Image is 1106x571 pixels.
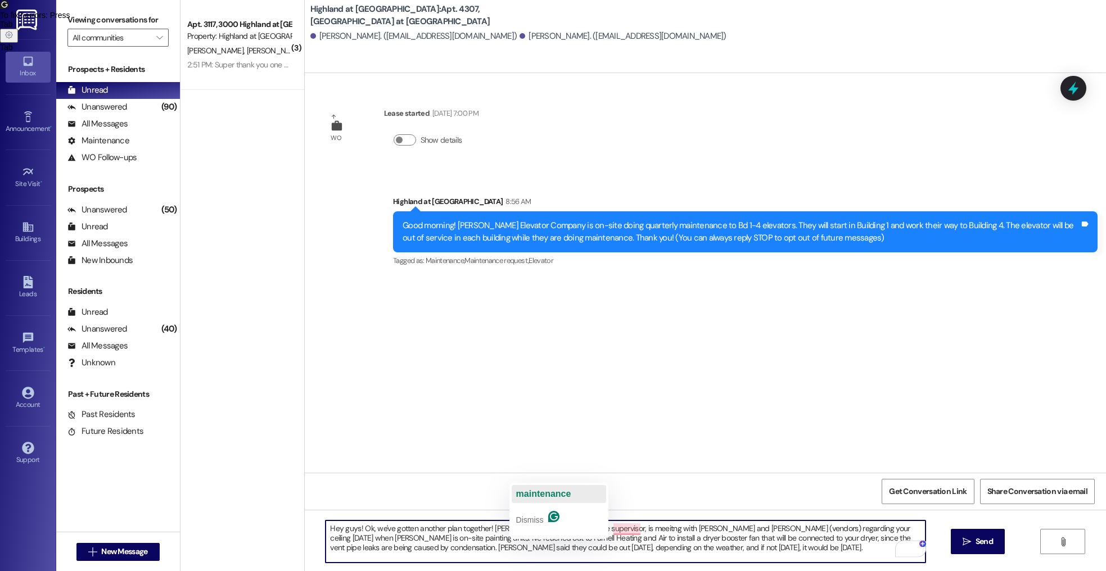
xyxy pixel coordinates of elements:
span: [PERSON_NAME] [246,46,303,56]
span: Share Conversation via email [987,486,1087,497]
div: WO [331,132,341,144]
a: Templates • [6,328,51,359]
div: WO Follow-ups [67,152,137,164]
div: (90) [159,98,180,116]
button: Share Conversation via email [980,479,1095,504]
span: Maintenance request , [464,256,529,265]
div: Unread [67,221,108,233]
span: Elevator [529,256,553,265]
a: Account [6,383,51,414]
label: Show details [421,134,462,146]
div: All Messages [67,340,128,352]
div: Unanswered [67,204,127,216]
div: All Messages [67,238,128,250]
div: Unread [67,306,108,318]
div: New Inbounds [67,255,133,266]
i:  [88,547,97,556]
div: Residents [56,285,180,297]
span: Send [976,536,993,547]
div: Highland at [GEOGRAPHIC_DATA] [393,196,1098,211]
span: • [50,123,52,131]
span: • [43,344,45,352]
a: Support [6,438,51,469]
span: Maintenance , [426,256,464,265]
div: Prospects + Residents [56,64,180,75]
button: Send [951,529,1005,554]
i:  [1059,537,1067,546]
div: Tagged as: [393,252,1098,269]
div: (50) [159,201,180,219]
div: All Messages [67,118,128,130]
i:  [963,537,971,546]
div: Unanswered [67,101,127,113]
span: [PERSON_NAME] [187,46,247,56]
div: Maintenance [67,135,129,147]
div: Prospects [56,183,180,195]
div: 8:56 AM [503,196,531,207]
span: New Message [101,546,147,558]
div: Good morning! [PERSON_NAME] Elevator Company is on-site doing quarterly maintenance to Bd 1-4 ele... [403,220,1080,244]
div: [DATE] 7:00 PM [430,107,478,119]
a: Inbox [6,52,51,82]
button: New Message [76,543,160,561]
div: Unread [67,84,108,96]
a: Site Visit • [6,162,51,193]
div: Unanswered [67,323,127,335]
div: Past Residents [67,409,136,420]
span: • [40,178,42,186]
div: Past + Future Residents [56,388,180,400]
div: 2:51 PM: Super thank you one of us will be there [187,60,341,70]
div: Unknown [67,357,115,369]
div: Future Residents [67,425,143,437]
a: Buildings [6,217,51,248]
div: (40) [159,320,180,338]
div: Lease started [384,107,478,123]
button: Get Conversation Link [882,479,974,504]
textarea: To enrich screen reader interactions, please activate Accessibility in Grammarly extension settings [326,520,926,563]
span: Get Conversation Link [889,486,967,497]
a: Leads [6,273,51,303]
